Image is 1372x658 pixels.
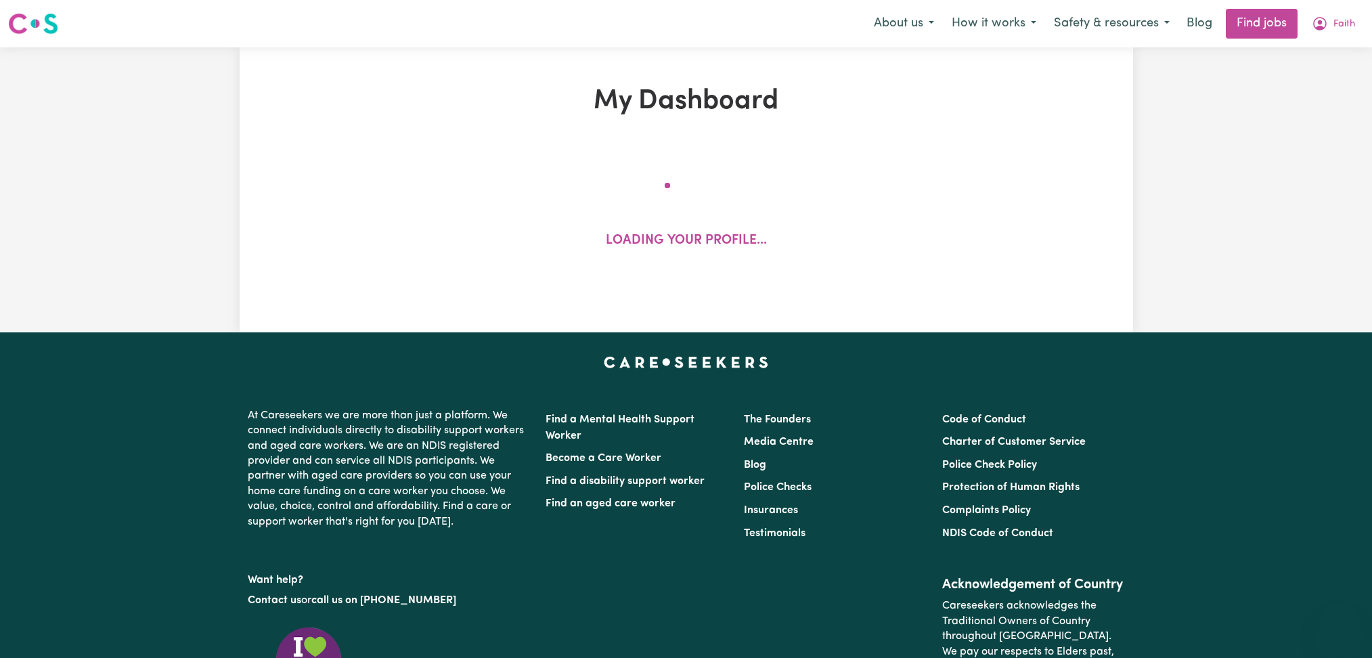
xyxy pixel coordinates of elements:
a: Protection of Human Rights [942,482,1080,493]
a: The Founders [744,414,811,425]
p: or [248,588,529,613]
a: Insurances [744,505,798,516]
a: Find an aged care worker [546,498,676,509]
button: About us [865,9,943,38]
a: Blog [1178,9,1220,39]
p: At Careseekers we are more than just a platform. We connect individuals directly to disability su... [248,403,529,535]
a: Police Checks [744,482,812,493]
a: call us on [PHONE_NUMBER] [311,595,456,606]
a: Careseekers logo [8,8,58,39]
a: Blog [744,460,766,470]
button: My Account [1303,9,1364,38]
a: Complaints Policy [942,505,1031,516]
a: Charter of Customer Service [942,437,1086,447]
a: Testimonials [744,528,805,539]
a: Media Centre [744,437,814,447]
p: Loading your profile... [606,232,767,251]
a: Find jobs [1226,9,1298,39]
span: Faith [1333,17,1355,32]
a: Careseekers home page [604,357,768,368]
p: Want help? [248,567,529,588]
a: NDIS Code of Conduct [942,528,1053,539]
a: Code of Conduct [942,414,1026,425]
h1: My Dashboard [397,85,976,118]
a: Become a Care Worker [546,453,661,464]
button: How it works [943,9,1045,38]
a: Police Check Policy [942,460,1037,470]
iframe: Button to launch messaging window [1318,604,1361,647]
a: Contact us [248,595,301,606]
button: Safety & resources [1045,9,1178,38]
a: Find a Mental Health Support Worker [546,414,694,441]
a: Find a disability support worker [546,476,705,487]
img: Careseekers logo [8,12,58,36]
h2: Acknowledgement of Country [942,577,1124,593]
